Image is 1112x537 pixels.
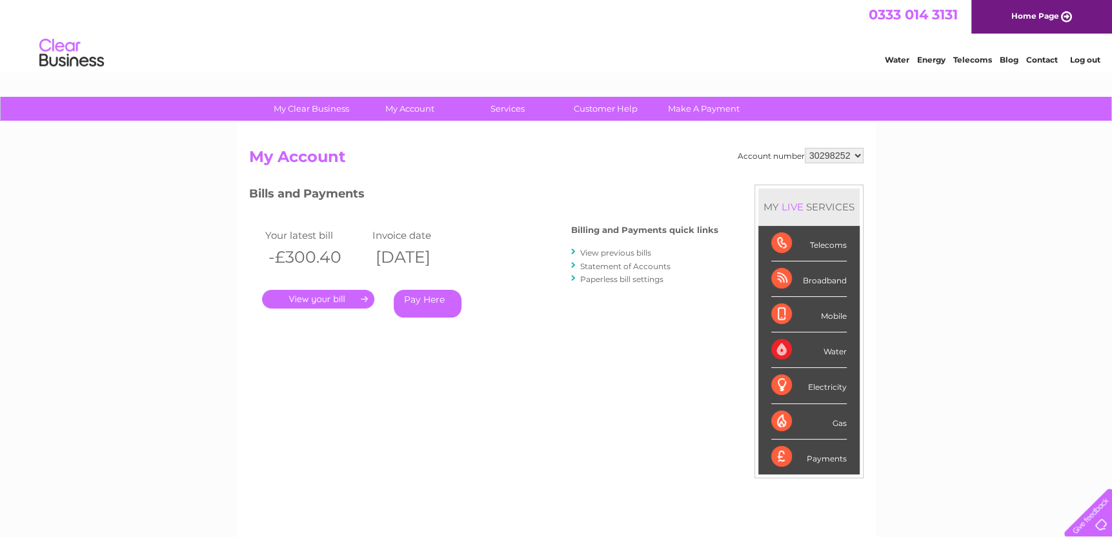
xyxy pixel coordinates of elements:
[738,148,864,163] div: Account number
[771,297,847,332] div: Mobile
[953,55,992,65] a: Telecoms
[249,148,864,172] h2: My Account
[885,55,909,65] a: Water
[454,97,561,121] a: Services
[1026,55,1058,65] a: Contact
[758,188,860,225] div: MY SERVICES
[771,261,847,297] div: Broadband
[39,34,105,73] img: logo.png
[552,97,659,121] a: Customer Help
[249,185,718,207] h3: Bills and Payments
[1000,55,1018,65] a: Blog
[262,227,369,244] td: Your latest bill
[369,244,476,270] th: [DATE]
[869,6,958,23] a: 0333 014 3131
[771,368,847,403] div: Electricity
[394,290,461,318] a: Pay Here
[258,97,365,121] a: My Clear Business
[771,226,847,261] div: Telecoms
[779,201,806,213] div: LIVE
[771,332,847,368] div: Water
[580,274,663,284] a: Paperless bill settings
[252,7,862,63] div: Clear Business is a trading name of Verastar Limited (registered in [GEOGRAPHIC_DATA] No. 3667643...
[580,261,671,271] a: Statement of Accounts
[356,97,463,121] a: My Account
[571,225,718,235] h4: Billing and Payments quick links
[262,290,374,309] a: .
[917,55,945,65] a: Energy
[262,244,369,270] th: -£300.40
[771,404,847,440] div: Gas
[1069,55,1100,65] a: Log out
[651,97,757,121] a: Make A Payment
[580,248,651,258] a: View previous bills
[771,440,847,474] div: Payments
[369,227,476,244] td: Invoice date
